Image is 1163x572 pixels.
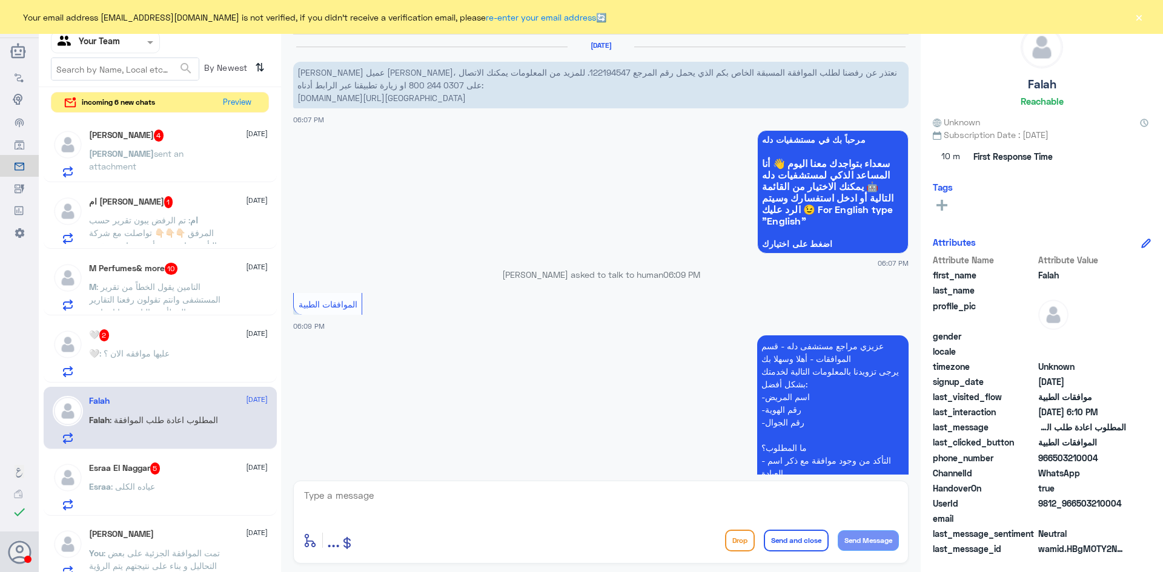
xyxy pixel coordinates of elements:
img: defaultAdmin.png [1021,27,1062,68]
span: null [1038,330,1126,343]
span: last_message_id [933,542,1036,555]
i: check [12,505,27,519]
h5: Abo Abdulaziz [89,529,154,539]
span: 2 [1038,467,1126,479]
span: 2025-09-09T15:10:48.075Z [1038,406,1126,418]
span: 06:07 PM [293,116,324,123]
span: 06:09 PM [293,322,325,330]
span: ChannelId [933,467,1036,479]
span: : عليها موافقه الان ؟ [99,348,170,358]
span: null [1038,512,1126,525]
span: [DATE] [246,527,268,538]
button: Preview [217,93,256,113]
span: Esraa [89,481,111,491]
span: 966503210004 [1038,452,1126,464]
span: email [933,512,1036,525]
span: You [89,548,104,558]
span: Attribute Value [1038,254,1126,266]
p: [PERSON_NAME] asked to talk to human [293,268,909,281]
button: Send and close [764,530,829,551]
span: [DATE] [246,394,268,405]
h5: Esraa El Naggar [89,462,161,475]
span: Subscription Date : [DATE] [933,128,1151,141]
span: last_clicked_button [933,436,1036,449]
button: × [1133,11,1145,23]
span: مرحباً بك في مستشفيات دله [762,135,904,145]
button: ... [327,527,340,554]
span: 06:07 PM [878,258,909,268]
h5: 🤍 [89,329,110,341]
span: اضغط على اختيارك [762,239,904,249]
span: [DATE] [246,462,268,473]
span: timezone [933,360,1036,373]
span: Falah [1038,269,1126,281]
button: Send Message [838,530,899,551]
input: Search by Name, Local etc… [51,58,199,80]
span: : التامين يقول الخطاً من تقرير المستشفى وانتم تقولون رفعنا التقارير والخطأ من التامين وانا ضايعه [89,281,220,317]
span: M [89,281,96,292]
span: [DATE] [246,195,268,206]
span: First Response Time [973,150,1053,163]
img: defaultAdmin.png [53,263,83,293]
span: incoming 6 new chats [82,97,155,108]
span: ... [327,529,340,551]
img: defaultAdmin.png [53,529,83,559]
span: gender [933,330,1036,343]
span: [DATE] [246,261,268,272]
p: 9/9/2025, 6:07 PM [293,62,909,108]
span: : عياده الكلى [111,481,155,491]
span: : المطلوب اعادة طلب الموافقة [110,415,218,425]
span: 4 [154,130,164,142]
span: الموافقات الطبية [299,299,357,309]
span: search [179,61,193,76]
span: 10 [165,263,178,275]
span: الموافقات الطبية [1038,436,1126,449]
span: null [1038,345,1126,358]
span: المطلوب اعادة طلب الموافقة [1038,421,1126,433]
span: last_visited_flow [933,390,1036,403]
span: 06:09 PM [663,269,700,280]
h6: Tags [933,182,953,192]
span: By Newest [199,58,250,82]
span: [DATE] [246,328,268,339]
span: profile_pic [933,300,1036,327]
img: defaultAdmin.png [53,196,83,226]
h5: Falah [89,396,110,406]
span: last_message [933,421,1036,433]
span: sent an attachment [89,148,184,171]
span: signup_date [933,375,1036,388]
span: 1 [164,196,173,208]
span: 0 [1038,527,1126,540]
h6: [DATE] [568,41,634,50]
span: last_name [933,284,1036,297]
h5: M Perfumes& more [89,263,178,275]
span: last_interaction [933,406,1036,418]
h6: Attributes [933,237,976,248]
img: defaultAdmin.png [53,396,83,426]
span: 2025-09-09T15:07:49.387Z [1038,375,1126,388]
h5: ام عبدالعزيز [89,196,173,208]
img: defaultAdmin.png [53,462,83,493]
a: re-enter your email address [486,12,596,22]
button: Avatar [8,541,31,564]
span: first_name [933,269,1036,281]
span: Unknown [1038,360,1126,373]
span: 2 [99,329,110,341]
span: locale [933,345,1036,358]
span: ام [190,215,198,225]
img: defaultAdmin.png [53,329,83,360]
i: ⇅ [255,58,265,77]
h5: Anas [89,130,164,142]
span: Attribute Name [933,254,1036,266]
span: last_message_sentiment [933,527,1036,540]
span: UserId [933,497,1036,510]
span: 🤍 [89,348,99,358]
button: Drop [725,530,755,551]
span: [DATE] [246,128,268,139]
span: Falah [89,415,110,425]
span: موافقات الطبية [1038,390,1126,403]
span: wamid.HBgMOTY2NTAzMjEwMDA0FQIAEhgUM0E4QTU1MTgzNjUxQTIwMzM3QzgA [1038,542,1126,555]
span: سعداء بتواجدك معنا اليوم 👋 أنا المساعد الذكي لمستشفيات دله 🤖 يمكنك الاختيار من القائمة التالية أو... [762,157,904,226]
span: 5 [150,462,161,475]
span: phone_number [933,452,1036,464]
